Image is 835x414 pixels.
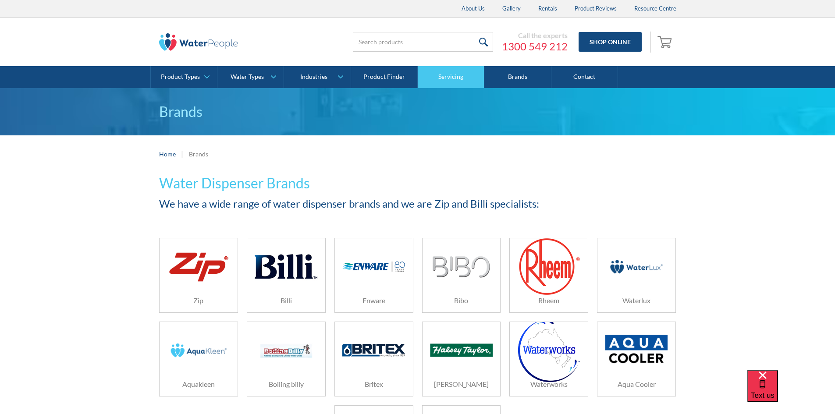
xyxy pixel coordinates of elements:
[351,66,418,88] a: Product Finder
[159,196,676,212] h2: We have a wide range of water dispenser brands and we are Zip and Billi specialists:
[510,379,588,389] h6: Waterworks
[597,238,676,313] a: WaterluxWaterlux
[423,295,501,306] h6: Bibo
[247,379,325,389] h6: Boiling billy
[334,238,413,313] a: EnwareEnware
[159,33,238,51] img: The Water People
[159,173,676,194] h1: Water Dispenser Brands
[353,32,493,52] input: Search products
[284,66,350,88] a: Industries
[430,343,492,357] img: Halsey Taylor
[551,66,618,88] a: Contact
[509,238,588,313] a: RheemRheem
[159,238,238,313] a: ZipZip
[159,322,238,396] a: AquakleenAquakleen
[597,322,676,396] a: Aqua CoolerAqua Cooler
[655,32,676,53] a: Open empty cart
[335,295,413,306] h6: Enware
[418,66,484,88] a: Servicing
[160,379,238,389] h6: Aquakleen
[161,73,200,81] div: Product Types
[432,256,490,278] img: Bibo
[423,379,501,389] h6: [PERSON_NAME]
[510,295,588,306] h6: Rheem
[597,295,675,306] h6: Waterlux
[597,379,675,389] h6: Aqua Cooler
[484,66,551,88] a: Brands
[342,261,405,272] img: Enware
[422,322,501,396] a: Halsey Taylor[PERSON_NAME]
[247,322,326,396] a: Boiling billyBoiling billy
[747,370,835,414] iframe: podium webchat widget bubble
[334,322,413,396] a: BritexBritex
[342,344,405,356] img: Britex
[422,238,501,313] a: BiboBibo
[151,66,217,88] a: Product Types
[300,73,327,81] div: Industries
[160,295,238,306] h6: Zip
[180,149,185,159] div: |
[502,40,568,53] a: 1300 549 212
[579,32,642,52] a: Shop Online
[335,379,413,389] h6: Britex
[247,238,326,313] a: BilliBilli
[247,295,325,306] h6: Billi
[159,101,676,122] p: Brands
[518,319,580,382] img: Waterworks
[518,237,580,296] img: Rheem
[159,149,176,159] a: Home
[605,335,668,366] img: Aqua Cooler
[217,66,284,88] a: Water Types
[189,149,208,159] div: Brands
[605,246,668,287] img: Waterlux
[502,31,568,40] div: Call the experts
[167,248,230,285] img: Zip
[167,329,230,371] img: Aquakleen
[255,246,317,287] img: Billi
[509,322,588,396] a: WaterworksWaterworks
[231,73,264,81] div: Water Types
[255,329,317,371] img: Boiling billy
[657,35,674,49] img: shopping cart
